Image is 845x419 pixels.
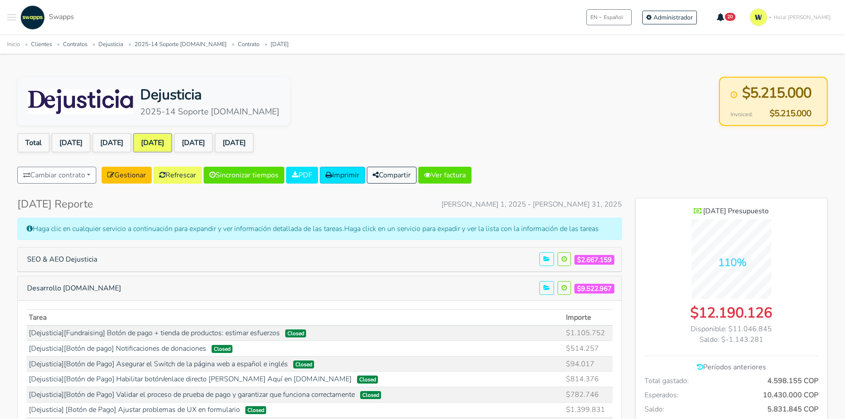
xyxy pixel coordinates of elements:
[564,356,612,372] td: $94.017
[564,402,612,418] td: $1.399.831
[357,376,378,384] span: Closed
[63,40,87,48] a: Contratos
[153,167,202,184] a: Refrescar
[774,13,831,21] span: Hola! [PERSON_NAME]
[285,329,307,337] span: Closed
[102,167,152,184] a: Gestionar
[367,167,417,184] button: Compartir
[29,359,288,369] a: [Dejusticia][Botón de Pago] Asegurar el Switch de la página web a español e inglés
[51,133,90,153] a: [DATE]
[645,324,818,334] div: Disponible: $11.046.845
[645,376,689,386] span: Total gastado:
[29,374,352,384] a: [Dejusticia][Botón de Pago] Habilitar botón/enlace directo [PERSON_NAME] Aquí en [DOMAIN_NAME]
[140,106,279,118] div: 2025-14 Soporte [DOMAIN_NAME]
[17,167,96,184] button: Cambiar contrato
[215,133,254,153] a: [DATE]
[21,280,127,297] button: Desarrollo [DOMAIN_NAME]
[767,376,818,386] span: 4.598.155 COP
[653,13,693,22] span: Administrador
[360,391,381,399] span: Closed
[320,167,365,184] a: Imprimir
[564,309,612,325] th: Importe
[746,5,838,30] a: Hola! [PERSON_NAME]
[711,10,742,25] button: 20
[731,110,753,119] span: Invoiced:
[767,404,818,415] span: 5.831.845 COP
[18,5,74,30] a: Swapps
[204,167,284,184] a: Sincronizar tiempos
[642,11,697,24] a: Administrador
[245,406,267,414] span: Closed
[645,334,818,345] div: Saldo: $-1.143.281
[564,372,612,387] td: $814.376
[574,284,614,294] span: $9.522.967
[725,13,735,21] span: 20
[21,251,103,268] button: SEO & AEO Dejusticia
[604,13,623,21] span: Español
[98,40,123,48] a: Dejusticia
[140,84,279,106] div: Dejusticia
[17,133,50,153] a: Total
[564,341,612,356] td: $514.257
[645,302,818,324] div: $12.190.126
[20,5,45,30] img: swapps-linkedin-v2.jpg
[271,40,289,48] a: [DATE]
[293,360,314,368] span: Closed
[212,345,233,353] span: Closed
[574,255,614,265] span: $2.667.159
[586,9,632,25] button: ENEspañol
[441,199,622,210] span: [PERSON_NAME] 1, 2025 - [PERSON_NAME] 31, 2025
[29,344,206,353] a: [Dejusticia][Botón de pago] Notificaciones de donaciones
[7,5,16,30] button: Toggle navigation menu
[29,405,240,415] a: [Dejusticia] [Botón de Pago] Ajustar problemas de UX en formulario
[31,40,52,48] a: Clientes
[742,82,811,104] span: $5.215.000
[29,328,280,338] a: [Dejusticia][Fundraising] Botón de pago + tienda de productos: estimar esfuerzos
[17,218,622,240] div: Haga clic en cualquier servicio a continuación para expandir y ver información detallada de las t...
[134,40,227,48] a: 2025-14 Soporte [DOMAIN_NAME]
[7,40,20,48] a: Inicio
[27,309,564,325] th: Tarea
[238,40,259,48] a: Contrato
[645,363,818,372] h6: Períodos anteriores
[92,133,131,153] a: [DATE]
[29,390,355,399] a: [Dejusticia][Botón de Pago] Validar el proceso de prueba de pago y garantizar que funciona correc...
[49,12,74,22] span: Swapps
[17,198,93,211] h4: [DATE] Reporte
[703,206,769,216] span: [DATE] Presupuesto
[750,8,767,26] img: isotipo-3-3e143c57.png
[564,325,612,341] td: $1.105.752
[645,390,679,400] span: Esperados:
[564,387,612,402] td: $782.746
[763,390,818,400] span: 10.430.000 COP
[418,167,472,184] a: Ver factura
[758,107,811,120] span: $5.215.000
[645,404,664,415] span: Saldo:
[174,133,213,153] a: [DATE]
[286,167,318,184] a: PDF
[133,133,172,153] a: [DATE]
[28,89,133,114] img: Dejusticia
